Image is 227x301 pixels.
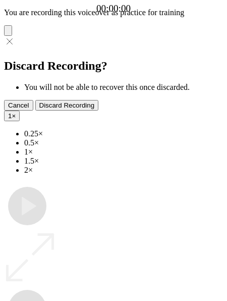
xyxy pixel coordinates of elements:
h2: Discard Recording? [4,59,223,73]
li: 1× [24,147,223,157]
button: 1× [4,111,20,121]
li: 1.5× [24,157,223,166]
a: 00:00:00 [96,3,131,14]
li: You will not be able to recover this once discarded. [24,83,223,92]
button: Cancel [4,100,33,111]
p: You are recording this voiceover as practice for training [4,8,223,17]
li: 0.5× [24,138,223,147]
li: 2× [24,166,223,175]
span: 1 [8,112,12,120]
li: 0.25× [24,129,223,138]
button: Discard Recording [35,100,99,111]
